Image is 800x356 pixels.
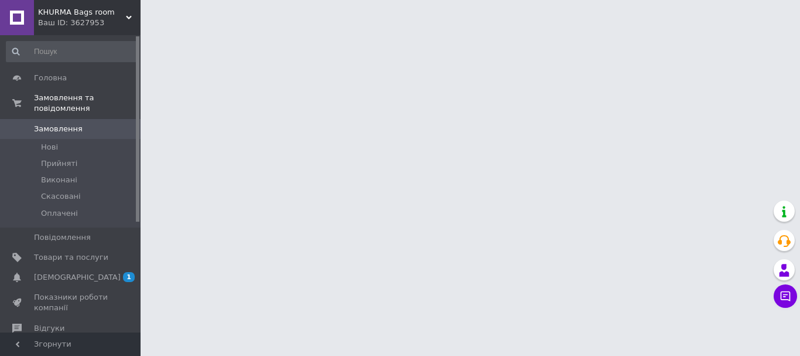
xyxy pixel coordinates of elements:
span: Відгуки [34,323,64,334]
span: 1 [123,272,135,282]
span: Виконані [41,175,77,185]
span: Замовлення [34,124,83,134]
span: Показники роботи компанії [34,292,108,313]
span: Прийняті [41,158,77,169]
div: Ваш ID: 3627953 [38,18,141,28]
span: Скасовані [41,191,81,202]
button: Чат з покупцем [774,284,797,308]
span: KHURMA Bags room [38,7,126,18]
span: Повідомлення [34,232,91,243]
span: Головна [34,73,67,83]
span: Оплачені [41,208,78,219]
span: [DEMOGRAPHIC_DATA] [34,272,121,283]
span: Нові [41,142,58,152]
span: Замовлення та повідомлення [34,93,141,114]
span: Товари та послуги [34,252,108,263]
input: Пошук [6,41,138,62]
